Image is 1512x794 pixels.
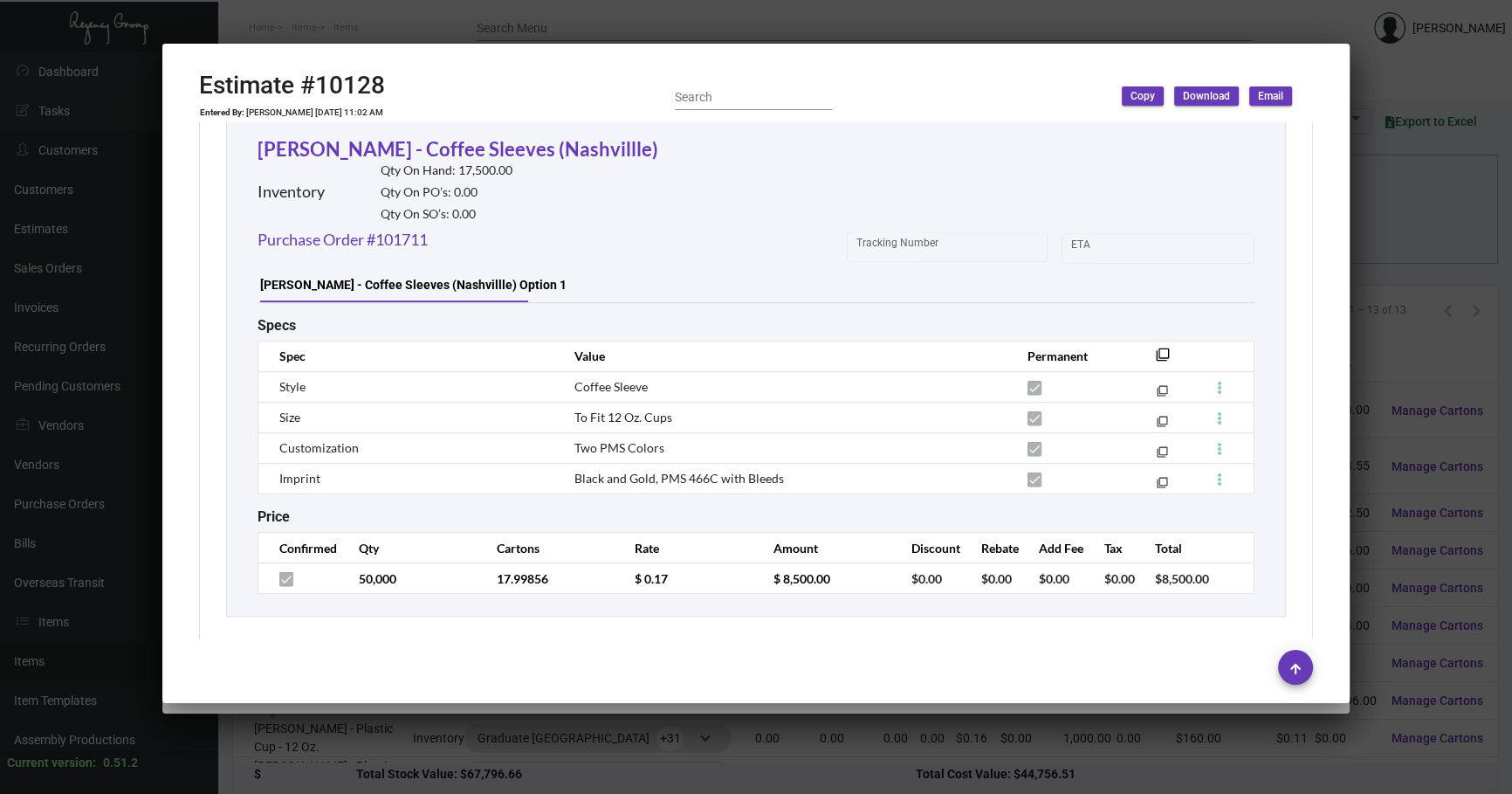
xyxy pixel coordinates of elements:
[981,571,1012,586] span: $0.00
[1157,389,1168,400] mat-icon: filter_none
[1157,419,1168,431] mat-icon: filter_none
[260,276,567,294] div: [PERSON_NAME] - Coffee Sleeves (Nashvillle) Option 1
[911,571,942,586] span: $0.00
[103,754,138,772] div: 0.51.2
[199,71,385,100] h2: Estimate #10128
[574,410,672,425] span: To Fit 12 Oz. Cups
[1249,86,1292,106] button: Email
[7,754,96,772] div: Current version:
[279,379,306,394] span: Style
[279,440,359,455] span: Customization
[1071,241,1125,255] input: Start date
[479,533,617,563] th: Cartons
[1156,353,1170,367] mat-icon: filter_none
[1104,571,1135,586] span: $0.00
[1183,89,1230,104] span: Download
[1021,533,1087,563] th: Add Fee
[894,533,964,563] th: Discount
[245,107,384,118] td: [PERSON_NAME] [DATE] 11:02 AM
[1122,86,1164,106] button: Copy
[1140,241,1224,255] input: End date
[279,471,320,486] span: Imprint
[617,533,755,563] th: Rate
[1039,571,1069,586] span: $0.00
[258,508,290,525] h2: Price
[1137,533,1213,563] th: Total
[258,228,428,252] a: Purchase Order #101711
[574,379,648,394] span: Coffee Sleeve
[199,107,245,118] td: Entered By:
[1010,341,1130,371] th: Permanent
[381,185,512,200] h2: Qty On PO’s: 0.00
[574,471,784,486] span: Black and Gold, PMS 466C with Bleeds
[381,163,512,178] h2: Qty On Hand: 17,500.00
[1087,533,1137,563] th: Tax
[964,533,1021,563] th: Rebate
[258,317,296,334] h2: Specs
[279,410,300,425] span: Size
[258,533,341,563] th: Confirmed
[1258,89,1283,104] span: Email
[755,533,893,563] th: Amount
[381,207,512,222] h2: Qty On SO’s: 0.00
[1157,450,1168,461] mat-icon: filter_none
[1155,571,1209,586] span: $8,500.00
[1174,86,1239,106] button: Download
[557,341,1010,371] th: Value
[258,183,325,202] h2: Inventory
[341,533,479,563] th: Qty
[1157,480,1168,492] mat-icon: filter_none
[574,440,664,455] span: Two PMS Colors
[258,341,557,371] th: Spec
[258,137,658,161] a: [PERSON_NAME] - Coffee Sleeves (Nashvillle)
[1131,89,1155,104] span: Copy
